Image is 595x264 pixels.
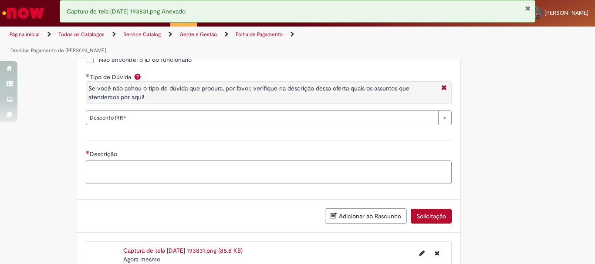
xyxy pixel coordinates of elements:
a: Service Catalog [123,31,161,38]
a: Gente e Gestão [179,31,217,38]
ul: Trilhas de página [7,27,390,59]
button: Fechar Notificação [525,5,531,12]
textarea: Descrição [86,160,452,184]
time: 31/08/2025 19:38:49 [123,255,160,263]
span: Obrigatório Preenchido [86,74,90,77]
a: Dúvidas Pagamento de [PERSON_NAME] [10,47,106,54]
button: Adicionar ao Rascunho [325,208,407,224]
a: Página inicial [10,31,40,38]
i: Fechar More information Por question_tipo_de_duvida [439,84,449,93]
span: [PERSON_NAME] [544,9,588,17]
span: Captura de tela [DATE] 193831.png Anexado [67,7,186,15]
span: Ajuda para Tipo de Dúvida [132,73,143,80]
button: Excluir Captura de tela 2025-08-31 193831.png [429,246,445,260]
a: Folha de Pagamento [236,31,283,38]
span: Se você não achou o tipo de dúvida que procura, por favor, verifique na descrição dessa oferta qu... [88,84,409,101]
a: Todos os Catálogos [58,31,105,38]
span: Necessários [86,150,90,154]
span: Tipo de Dúvida [90,73,133,81]
img: ServiceNow [1,4,46,22]
span: Não encontrei o ID do funcionário [99,55,192,64]
span: Desconto IRRF [90,111,434,125]
span: Agora mesmo [123,255,160,263]
a: Captura de tela [DATE] 193831.png (88.8 KB) [123,247,243,254]
span: Descrição [90,150,119,158]
button: Solicitação [411,209,452,224]
button: Editar nome de arquivo Captura de tela 2025-08-31 193831.png [414,246,430,260]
